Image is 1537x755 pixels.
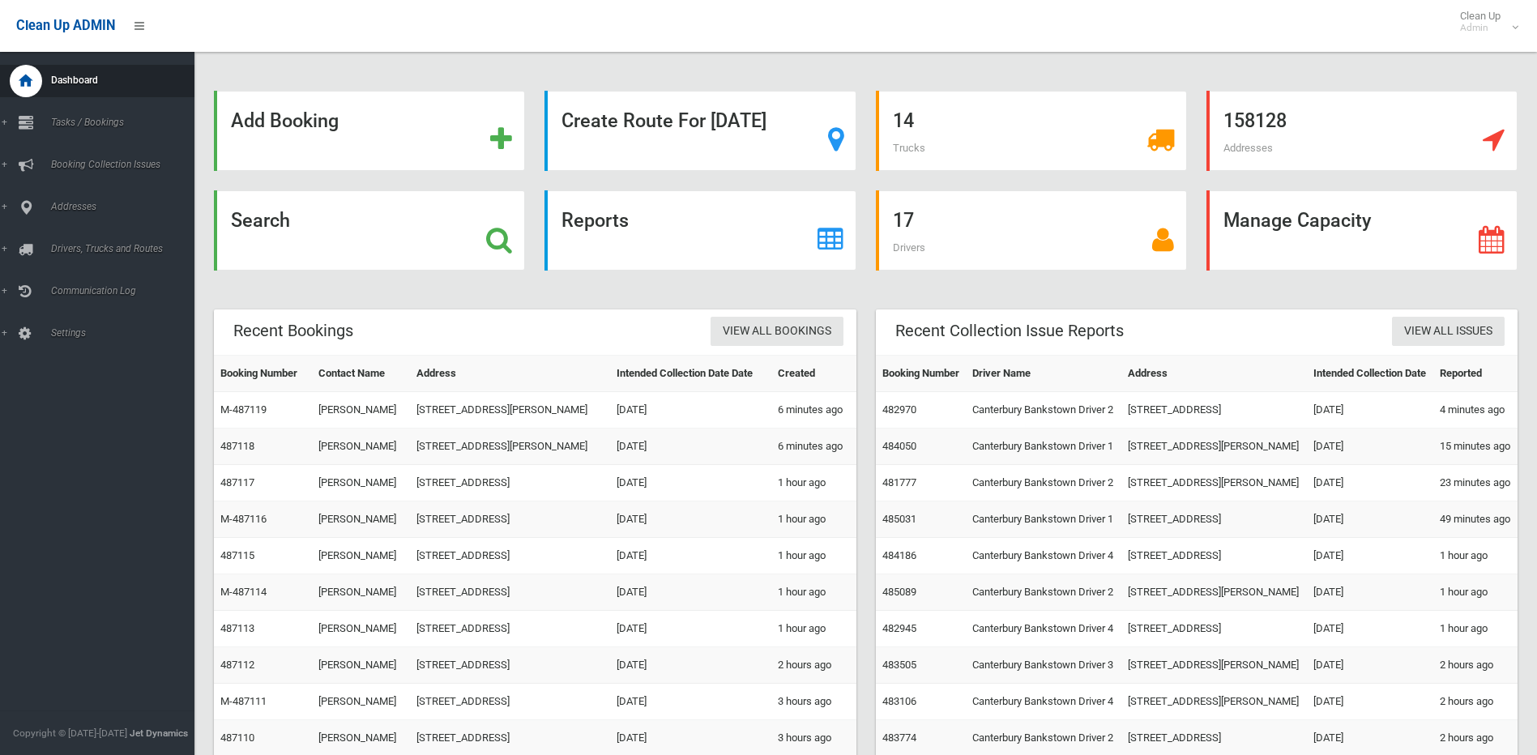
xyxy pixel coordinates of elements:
[966,538,1121,574] td: Canterbury Bankstown Driver 4
[876,91,1187,171] a: 14 Trucks
[312,611,411,647] td: [PERSON_NAME]
[1121,538,1307,574] td: [STREET_ADDRESS]
[1307,647,1433,684] td: [DATE]
[312,392,411,429] td: [PERSON_NAME]
[771,429,856,465] td: 6 minutes ago
[544,190,856,271] a: Reports
[46,159,207,170] span: Booking Collection Issues
[220,732,254,744] a: 487110
[1121,429,1307,465] td: [STREET_ADDRESS][PERSON_NAME]
[882,549,916,561] a: 484186
[876,315,1143,347] header: Recent Collection Issue Reports
[1307,465,1433,501] td: [DATE]
[220,440,254,452] a: 487118
[312,465,411,501] td: [PERSON_NAME]
[882,695,916,707] a: 483106
[610,429,772,465] td: [DATE]
[214,91,525,171] a: Add Booking
[130,727,188,739] strong: Jet Dynamics
[410,465,609,501] td: [STREET_ADDRESS]
[610,647,772,684] td: [DATE]
[220,549,254,561] a: 487115
[410,684,609,720] td: [STREET_ADDRESS]
[16,18,115,33] span: Clean Up ADMIN
[1307,429,1433,465] td: [DATE]
[561,109,766,132] strong: Create Route For [DATE]
[231,109,339,132] strong: Add Booking
[771,465,856,501] td: 1 hour ago
[312,574,411,611] td: [PERSON_NAME]
[410,392,609,429] td: [STREET_ADDRESS][PERSON_NAME]
[771,538,856,574] td: 1 hour ago
[1452,10,1517,34] span: Clean Up
[771,501,856,538] td: 1 hour ago
[882,513,916,525] a: 485031
[410,574,609,611] td: [STREET_ADDRESS]
[1433,356,1518,392] th: Reported
[1121,392,1307,429] td: [STREET_ADDRESS]
[410,356,609,392] th: Address
[410,429,609,465] td: [STREET_ADDRESS][PERSON_NAME]
[771,356,856,392] th: Created
[220,695,267,707] a: M-487111
[893,142,925,154] span: Trucks
[1121,611,1307,647] td: [STREET_ADDRESS]
[220,622,254,634] a: 487113
[610,501,772,538] td: [DATE]
[771,392,856,429] td: 6 minutes ago
[214,356,312,392] th: Booking Number
[1223,209,1371,232] strong: Manage Capacity
[893,241,925,254] span: Drivers
[893,209,914,232] strong: 17
[771,647,856,684] td: 2 hours ago
[966,356,1121,392] th: Driver Name
[1307,538,1433,574] td: [DATE]
[220,476,254,488] a: 487117
[966,611,1121,647] td: Canterbury Bankstown Driver 4
[410,501,609,538] td: [STREET_ADDRESS]
[610,465,772,501] td: [DATE]
[1121,501,1307,538] td: [STREET_ADDRESS]
[882,659,916,671] a: 483505
[882,622,916,634] a: 482945
[1433,501,1518,538] td: 49 minutes ago
[46,243,207,254] span: Drivers, Trucks and Routes
[882,476,916,488] a: 481777
[1307,574,1433,611] td: [DATE]
[46,285,207,296] span: Communication Log
[312,501,411,538] td: [PERSON_NAME]
[1460,22,1501,34] small: Admin
[1307,392,1433,429] td: [DATE]
[1307,356,1433,392] th: Intended Collection Date
[610,684,772,720] td: [DATE]
[882,440,916,452] a: 484050
[46,75,207,86] span: Dashboard
[1307,684,1433,720] td: [DATE]
[13,727,127,739] span: Copyright © [DATE]-[DATE]
[966,501,1121,538] td: Canterbury Bankstown Driver 1
[1433,647,1518,684] td: 2 hours ago
[220,403,267,416] a: M-487119
[1206,91,1518,171] a: 158128 Addresses
[312,647,411,684] td: [PERSON_NAME]
[610,356,772,392] th: Intended Collection Date Date
[214,190,525,271] a: Search
[312,429,411,465] td: [PERSON_NAME]
[410,611,609,647] td: [STREET_ADDRESS]
[46,327,207,339] span: Settings
[966,392,1121,429] td: Canterbury Bankstown Driver 2
[46,117,207,128] span: Tasks / Bookings
[966,647,1121,684] td: Canterbury Bankstown Driver 3
[966,429,1121,465] td: Canterbury Bankstown Driver 1
[882,732,916,744] a: 483774
[46,201,207,212] span: Addresses
[771,574,856,611] td: 1 hour ago
[312,684,411,720] td: [PERSON_NAME]
[1121,356,1307,392] th: Address
[1121,647,1307,684] td: [STREET_ADDRESS][PERSON_NAME]
[966,684,1121,720] td: Canterbury Bankstown Driver 4
[544,91,856,171] a: Create Route For [DATE]
[882,586,916,598] a: 485089
[220,513,267,525] a: M-487116
[1392,317,1505,347] a: View All Issues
